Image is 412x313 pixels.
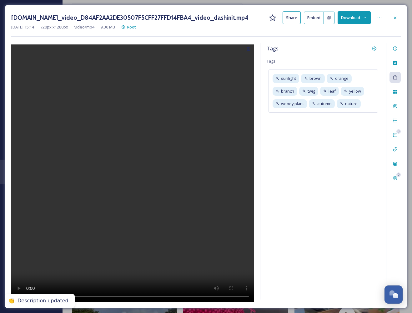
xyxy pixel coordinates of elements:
[11,13,249,22] h3: [DOMAIN_NAME]_video_D84AF2AA2DE30507F5CFF27FFD14FBA4_video_dashinit.mp4
[267,58,275,64] span: Tags
[396,129,401,134] div: 0
[11,24,34,30] span: [DATE] 15:14
[281,75,296,81] span: sunlight
[74,24,94,30] span: video/mp4
[283,11,301,24] button: Share
[335,75,349,81] span: orange
[317,101,332,107] span: autumn
[18,298,68,304] div: Description updated
[127,24,136,30] span: Root
[349,88,361,94] span: yellow
[384,285,403,304] button: Open Chat
[338,11,371,24] button: Download
[281,88,294,94] span: branch
[309,75,322,81] span: brown
[308,88,315,94] span: twig
[304,12,324,24] button: Embed
[40,24,68,30] span: 720 px x 1280 px
[8,298,14,304] div: 👏
[267,45,279,52] span: Tags
[396,172,401,177] div: 0
[345,101,358,107] span: nature
[329,88,336,94] span: leaf
[101,24,115,30] span: 9.36 MB
[281,101,304,107] span: woody plant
